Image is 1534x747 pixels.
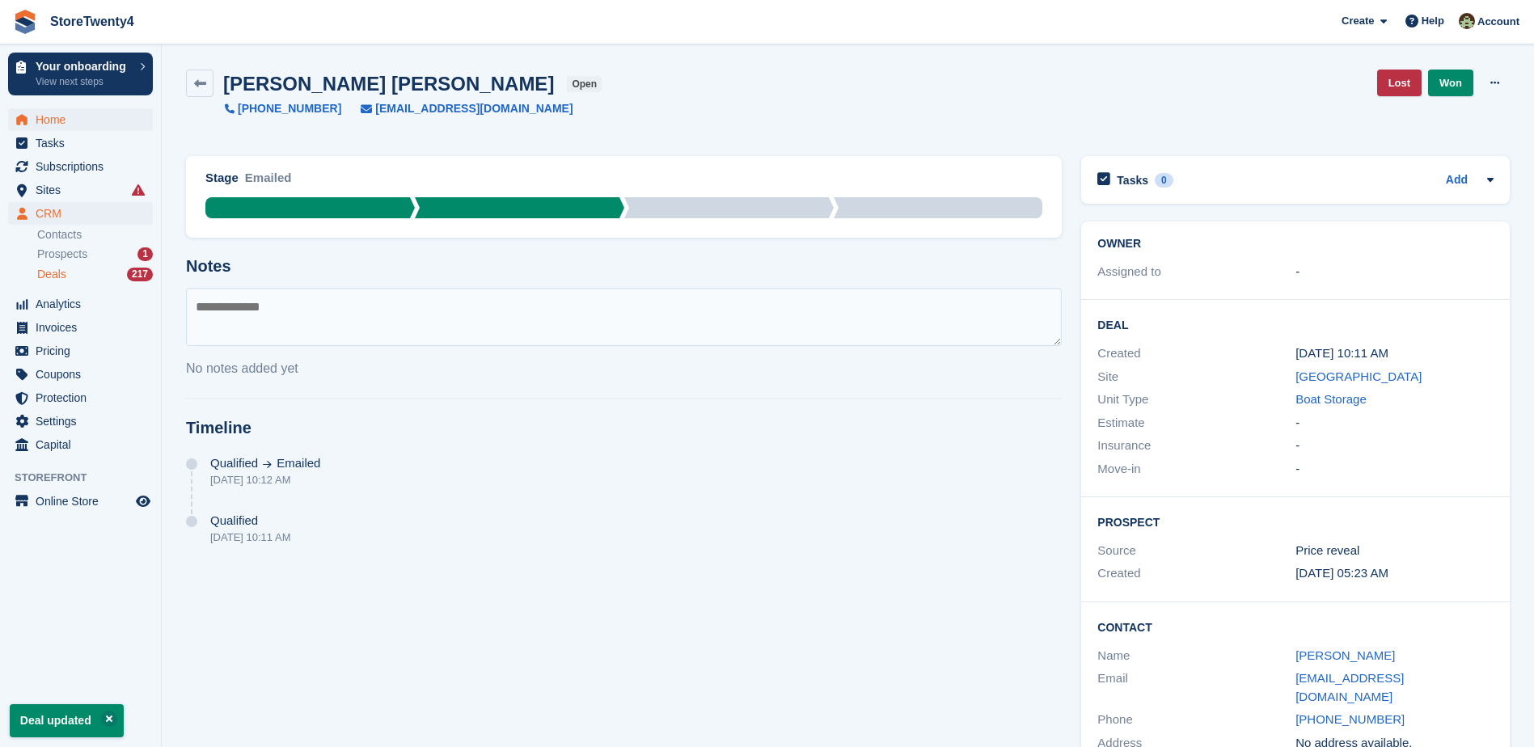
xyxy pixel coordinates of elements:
div: Price reveal [1295,542,1494,560]
div: Created [1097,344,1295,363]
div: Assigned to [1097,263,1295,281]
span: Settings [36,410,133,433]
div: - [1295,263,1494,281]
span: Qualified [210,514,258,527]
h2: Deal [1097,316,1494,332]
h2: Contact [1097,618,1494,635]
a: menu [8,363,153,386]
div: Phone [1097,711,1295,729]
span: [EMAIL_ADDRESS][DOMAIN_NAME] [375,100,573,117]
div: Created [1097,564,1295,583]
a: menu [8,202,153,225]
div: Move-in [1097,460,1295,479]
a: menu [8,433,153,456]
h2: Timeline [186,419,1062,437]
div: Emailed [245,169,292,197]
div: - [1295,460,1494,479]
span: Coupons [36,363,133,386]
div: 1 [137,247,153,261]
span: Capital [36,433,133,456]
a: StoreTwenty4 [44,8,141,35]
a: Deals 217 [37,266,153,283]
a: menu [8,316,153,339]
div: Insurance [1097,437,1295,455]
span: Qualified [210,457,258,470]
span: No notes added yet [186,361,298,375]
a: menu [8,490,153,513]
a: [PERSON_NAME] [1295,648,1395,662]
div: [DATE] 10:11 AM [1295,344,1494,363]
a: menu [8,386,153,409]
div: [DATE] 10:11 AM [210,531,290,543]
a: Prospects 1 [37,246,153,263]
div: Estimate [1097,414,1295,433]
a: [PHONE_NUMBER] [1295,712,1405,726]
div: [DATE] 05:23 AM [1295,564,1494,583]
div: - [1295,414,1494,433]
span: Account [1477,14,1519,30]
span: Subscriptions [36,155,133,178]
span: Analytics [36,293,133,315]
a: [EMAIL_ADDRESS][DOMAIN_NAME] [1295,671,1404,703]
span: Tasks [36,132,133,154]
div: 217 [127,268,153,281]
a: menu [8,155,153,178]
div: Unit Type [1097,390,1295,409]
a: [EMAIL_ADDRESS][DOMAIN_NAME] [341,100,573,117]
span: Pricing [36,340,133,362]
a: Won [1428,70,1473,96]
h2: Owner [1097,238,1494,251]
span: Emailed [277,457,320,470]
a: Contacts [37,227,153,243]
p: Your onboarding [36,61,132,72]
p: Deal updated [10,704,124,737]
div: Email [1097,669,1295,706]
span: [PHONE_NUMBER] [238,100,341,117]
a: Boat Storage [1295,392,1367,406]
a: menu [8,108,153,131]
div: 0 [1155,173,1173,188]
a: [PHONE_NUMBER] [225,100,341,117]
div: Stage [205,169,239,188]
span: Invoices [36,316,133,339]
i: Smart entry sync failures have occurred [132,184,145,196]
a: menu [8,179,153,201]
a: Your onboarding View next steps [8,53,153,95]
h2: Notes [186,257,1062,276]
h2: Prospect [1097,513,1494,530]
a: menu [8,132,153,154]
a: Add [1446,171,1468,190]
img: Lee Hanlon [1459,13,1475,29]
span: Deals [37,267,66,282]
span: Prospects [37,247,87,262]
a: Preview store [133,492,153,511]
h2: Tasks [1117,173,1148,188]
span: Online Store [36,490,133,513]
span: open [567,76,602,92]
a: Lost [1377,70,1422,96]
a: menu [8,340,153,362]
img: stora-icon-8386f47178a22dfd0bd8f6a31ec36ba5ce8667c1dd55bd0f319d3a0aa187defe.svg [13,10,37,34]
div: Name [1097,647,1295,665]
p: View next steps [36,74,132,89]
a: menu [8,293,153,315]
span: Sites [36,179,133,201]
span: Help [1422,13,1444,29]
span: Home [36,108,133,131]
span: Storefront [15,470,161,486]
h2: [PERSON_NAME] [PERSON_NAME] [223,73,554,95]
div: [DATE] 10:12 AM [210,474,320,486]
span: Protection [36,386,133,409]
span: Create [1342,13,1374,29]
div: Site [1097,368,1295,386]
div: - [1295,437,1494,455]
a: [GEOGRAPHIC_DATA] [1295,369,1422,383]
span: CRM [36,202,133,225]
div: Source [1097,542,1295,560]
a: menu [8,410,153,433]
